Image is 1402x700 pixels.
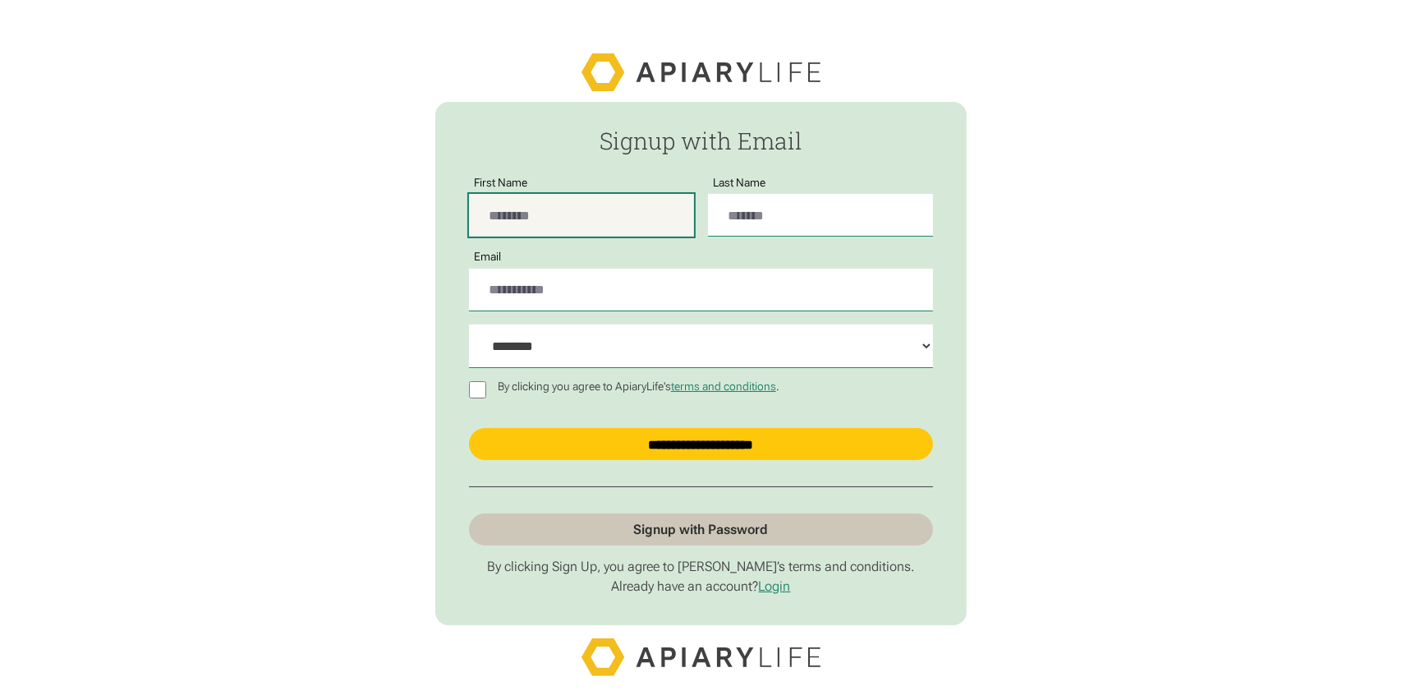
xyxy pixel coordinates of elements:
p: Already have an account? [469,578,934,595]
a: Signup with Password [469,513,934,545]
label: Email [469,251,507,263]
a: Login [759,578,791,594]
h2: Signup with Email [469,128,934,154]
p: By clicking Sign Up, you agree to [PERSON_NAME]’s terms and conditions. [469,559,934,575]
p: By clicking you agree to ApiaryLife's . [493,380,785,393]
label: First Name [469,177,533,189]
label: Last Name [708,177,771,189]
form: Passwordless Signup [435,102,967,625]
a: terms and conditions [671,380,776,393]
